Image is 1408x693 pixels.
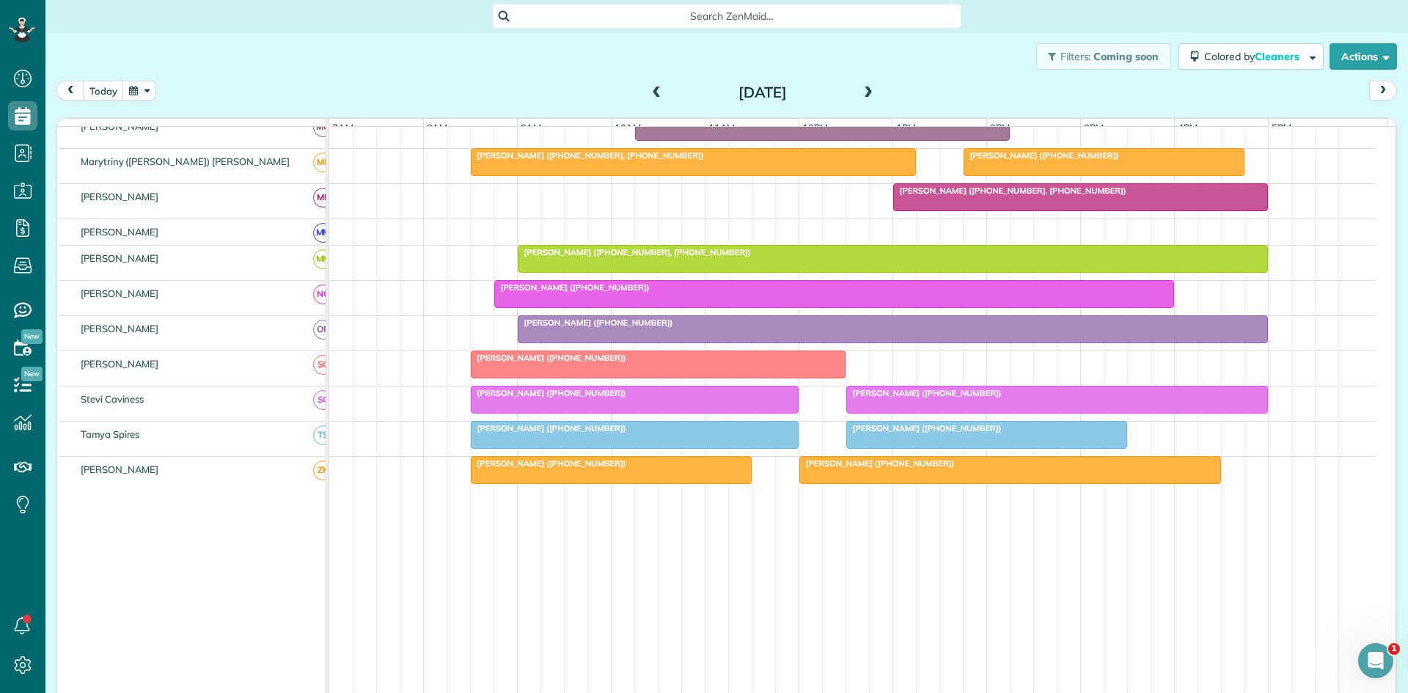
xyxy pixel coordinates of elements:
span: Filters: [1060,50,1091,63]
button: Colored byCleaners [1178,43,1324,70]
span: [PERSON_NAME] ([PHONE_NUMBER]) [470,353,627,363]
button: prev [56,81,84,100]
span: [PERSON_NAME] [78,287,162,299]
span: [PERSON_NAME] ([PHONE_NUMBER]) [470,458,627,469]
span: [PERSON_NAME] [78,120,162,132]
span: Colored by [1204,50,1305,63]
span: [PERSON_NAME] ([PHONE_NUMBER]) [846,388,1002,398]
span: [PERSON_NAME] ([PHONE_NUMBER]) [846,423,1002,433]
span: 11am [705,122,738,133]
span: [PERSON_NAME] ([PHONE_NUMBER], [PHONE_NUMBER]) [517,247,752,257]
span: New [21,329,43,344]
span: Coming soon [1093,50,1159,63]
span: [PERSON_NAME] ([PHONE_NUMBER]) [963,150,1120,161]
span: [PERSON_NAME] ([PHONE_NUMBER]) [470,388,627,398]
span: 1pm [893,122,919,133]
span: 1 [1388,643,1400,655]
h2: [DATE] [671,84,854,100]
span: TS [313,425,333,445]
span: Stevi Caviness [78,393,147,405]
span: [PERSON_NAME] ([PHONE_NUMBER]) [494,282,650,293]
span: New [21,367,43,381]
span: 9am [518,122,545,133]
span: NC [313,285,333,304]
span: ZK [313,461,333,480]
span: [PERSON_NAME] ([PHONE_NUMBER], [PHONE_NUMBER]) [470,150,705,161]
span: [PERSON_NAME] [78,323,162,334]
span: 3pm [1081,122,1107,133]
span: 2pm [987,122,1013,133]
span: 12pm [799,122,831,133]
span: MM [313,249,333,269]
span: 10am [612,122,645,133]
span: Cleaners [1255,50,1302,63]
span: [PERSON_NAME] ([PHONE_NUMBER], [PHONE_NUMBER]) [892,186,1127,196]
span: [PERSON_NAME] [78,463,162,475]
span: SC [313,355,333,375]
span: OR [313,320,333,340]
iframe: Intercom live chat [1358,643,1393,678]
span: 7am [329,122,356,133]
span: MG [313,117,333,137]
span: ME [313,153,333,172]
button: Actions [1330,43,1397,70]
span: [PERSON_NAME] [78,358,162,370]
span: 5pm [1269,122,1294,133]
span: [PERSON_NAME] [78,191,162,202]
button: next [1369,81,1397,100]
span: Tamya Spires [78,428,143,440]
span: [PERSON_NAME] [78,252,162,264]
span: [PERSON_NAME] ([PHONE_NUMBER]) [799,458,956,469]
span: SC [313,390,333,410]
span: 4pm [1175,122,1200,133]
button: today [83,81,124,100]
span: ML [313,188,333,208]
span: [PERSON_NAME] ([PHONE_NUMBER]) [517,318,674,328]
span: Marytriny ([PERSON_NAME]) [PERSON_NAME] [78,155,293,167]
span: MM [313,223,333,243]
span: [PERSON_NAME] ([PHONE_NUMBER]) [470,423,627,433]
span: 8am [424,122,451,133]
span: [PERSON_NAME] [78,226,162,238]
